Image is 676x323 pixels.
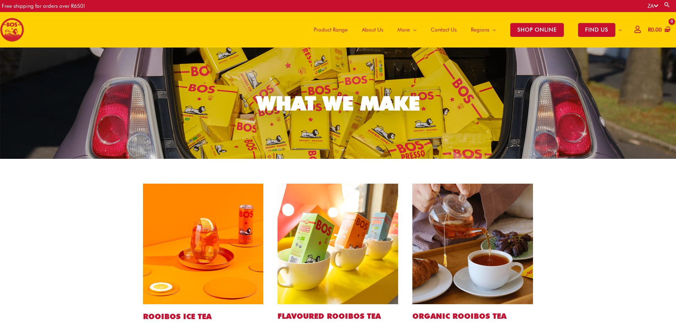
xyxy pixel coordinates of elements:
nav: Site Navigation [301,12,629,48]
span: About Us [362,19,383,40]
h2: Flavoured ROOIBOS TEA [277,311,398,321]
span: R [648,27,651,33]
span: FIND US [578,23,615,37]
h1: ROOIBOS ICE TEA [143,311,264,322]
span: SHOP ONLINE [510,23,564,37]
a: More [390,12,424,48]
div: WHAT WE MAKE [257,94,420,113]
a: Contact Us [424,12,464,48]
a: SHOP ONLINE [503,12,571,48]
a: Product Range [307,12,355,48]
span: Regions [471,19,489,40]
a: Search button [664,1,671,8]
h2: Organic ROOIBOS TEA [412,311,533,321]
a: About Us [355,12,390,48]
a: Regions [464,12,503,48]
a: ZA [648,3,658,9]
img: bos tea bags website1 [412,184,533,304]
span: More [397,19,410,40]
bdi: 0.00 [648,27,662,33]
span: Product Range [314,19,348,40]
span: Contact Us [431,19,457,40]
a: View Shopping Cart, empty [647,22,671,38]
